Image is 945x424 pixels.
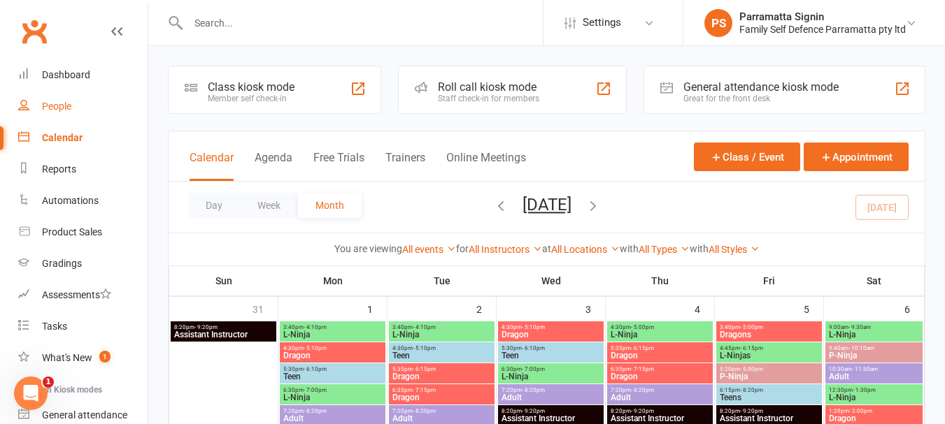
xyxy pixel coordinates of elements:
span: Dragon [283,351,383,360]
span: 1 [99,351,111,363]
span: 7:20pm [610,387,710,393]
span: Dragon [610,372,710,381]
span: - 11:30am [852,366,878,372]
span: Dragon [392,372,492,381]
span: Dragon [610,351,710,360]
span: Dragon [392,393,492,402]
div: Automations [42,195,99,206]
th: Sun [169,266,278,295]
div: What's New [42,352,92,363]
span: 7:20pm [501,387,601,393]
span: 4:30pm [392,345,492,351]
span: - 9:20pm [522,408,545,414]
div: Roll call kiosk mode [438,80,539,94]
span: 5:35pm [392,366,492,372]
button: Agenda [255,151,292,181]
div: People [42,101,71,112]
div: 4 [695,297,714,320]
span: Assistant Instructor [610,414,710,423]
span: Adult [610,393,710,402]
th: Mon [278,266,388,295]
span: 12:30pm [828,387,920,393]
span: - 8:20pm [522,387,545,393]
div: Gradings [42,258,82,269]
a: Tasks [18,311,148,342]
div: Member self check-in [208,94,294,103]
span: 4:30pm [610,324,710,330]
div: 3 [585,297,605,320]
span: Adult [828,372,920,381]
div: Tasks [42,321,67,332]
span: - 10:10am [848,345,874,351]
div: 1 [367,297,387,320]
span: 3:40pm [283,324,383,330]
div: Reports [42,163,76,175]
span: - 8:20pm [631,387,654,393]
div: PS [704,9,732,37]
strong: at [542,243,551,254]
span: 4:30pm [283,345,383,351]
span: Assistant Instructor [719,414,819,423]
span: 3:40pm [392,324,492,330]
span: - 7:00pm [522,366,545,372]
span: - 9:30am [848,324,871,330]
span: - 7:00pm [304,387,327,393]
div: General attendance kiosk mode [683,80,839,94]
div: 31 [253,297,278,320]
a: Reports [18,154,148,185]
strong: with [690,243,709,254]
div: Assessments [42,289,111,300]
div: 2 [476,297,496,320]
span: Teens [719,393,819,402]
a: All Instructors [469,244,542,255]
span: - 5:00pm [740,324,763,330]
a: What's New1 [18,342,148,374]
span: - 5:10pm [413,345,436,351]
button: Free Trials [313,151,364,181]
span: L-Ninja [392,330,492,339]
a: Dashboard [18,59,148,91]
span: - 7:15pm [631,366,654,372]
span: - 4:10pm [413,324,436,330]
a: Gradings [18,248,148,279]
input: Search... [184,13,543,33]
th: Tue [388,266,497,295]
span: - 6:10pm [522,345,545,351]
a: Assessments [18,279,148,311]
div: Parramatta Signin [739,10,906,23]
a: Calendar [18,122,148,154]
span: - 9:20pm [631,408,654,414]
span: L-Ninja [828,330,920,339]
a: All Locations [551,244,620,255]
div: Class kiosk mode [208,80,294,94]
span: - 9:20pm [194,324,218,330]
span: L-Ninja [828,393,920,402]
span: 8:20pm [719,408,819,414]
span: L-Ninja [283,330,383,339]
span: 6:35pm [392,387,492,393]
span: - 1:30pm [853,387,876,393]
span: Dragon [501,330,601,339]
span: 1 [43,377,54,388]
span: 4:30pm [501,324,601,330]
span: - 5:00pm [631,324,654,330]
strong: for [456,243,469,254]
span: - 6:10pm [304,366,327,372]
button: Week [240,193,298,218]
span: - 6:15pm [740,345,763,351]
span: 8:20pm [501,408,601,414]
span: - 8:20pm [413,408,436,414]
span: Assistant Instructor [501,414,601,423]
button: Class / Event [694,142,800,171]
span: Teen [283,372,383,381]
div: Dashboard [42,69,90,80]
span: 9:40am [828,345,920,351]
span: 3:40pm [719,324,819,330]
span: - 8:20pm [304,408,327,414]
span: Adult [283,414,383,423]
div: Family Self Defence Parramatta pty ltd [739,23,906,36]
a: People [18,91,148,122]
span: Teen [501,351,601,360]
span: Dragon [828,414,920,423]
button: Online Meetings [446,151,526,181]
